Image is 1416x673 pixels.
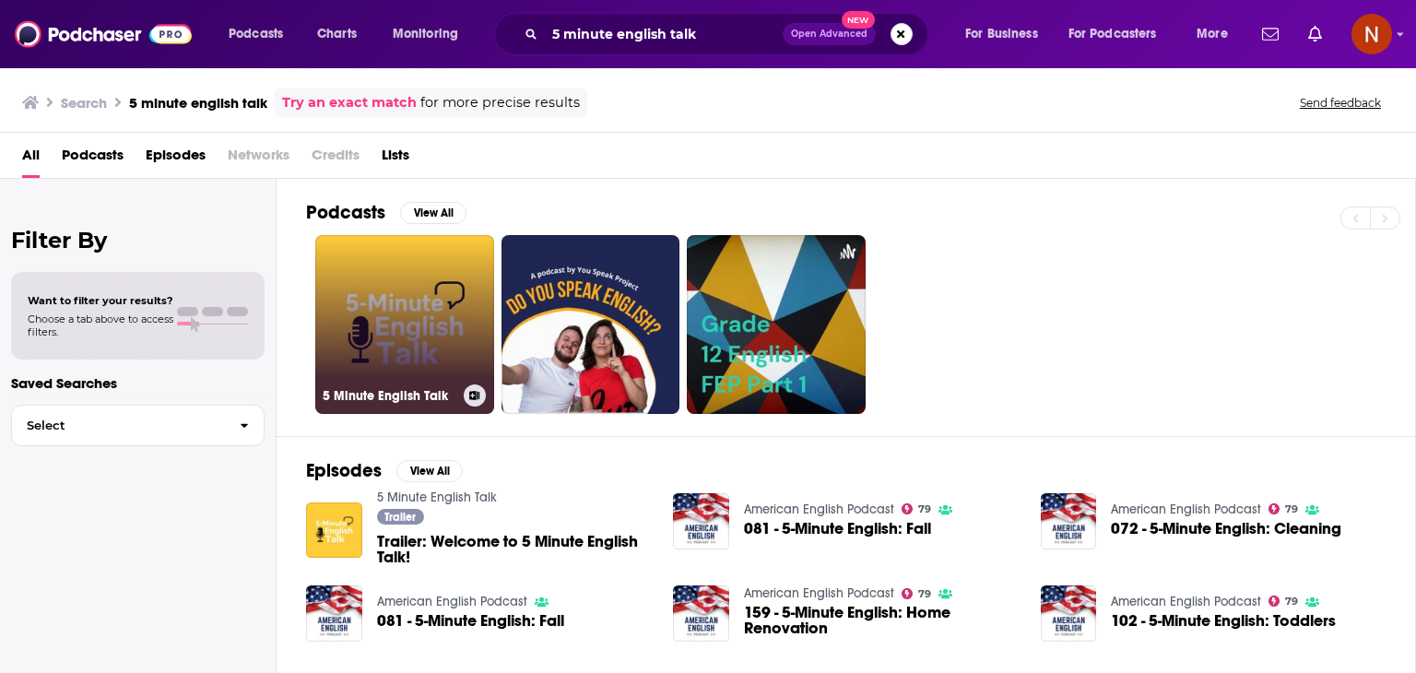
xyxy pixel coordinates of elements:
a: All [22,140,40,178]
div: Search podcasts, credits, & more... [512,13,946,55]
a: 5 Minute English Talk [315,235,494,414]
img: 081 - 5-Minute English: Fall [673,493,729,549]
span: Open Advanced [791,30,867,39]
span: Networks [228,140,289,178]
span: Want to filter your results? [28,294,173,307]
button: open menu [216,19,307,49]
h2: Episodes [306,459,382,482]
button: Select [11,405,265,446]
span: 79 [1285,505,1298,514]
img: 102 - 5-Minute English: Toddlers [1041,585,1097,642]
h3: 5 minute english talk [129,94,267,112]
span: Logged in as AdelNBM [1351,14,1392,54]
a: American English Podcast [377,594,527,609]
a: 79 [1268,503,1298,514]
a: American English Podcast [1111,502,1261,517]
h3: Search [61,94,107,112]
span: 79 [918,590,931,598]
a: Try an exact match [282,92,417,113]
button: View All [400,202,466,224]
button: open menu [380,19,482,49]
span: Monitoring [393,21,458,47]
span: Charts [317,21,357,47]
a: Show notifications dropdown [1301,18,1329,50]
img: 159 - 5-Minute English: Home Renovation [673,585,729,642]
img: 081 - 5-Minute English: Fall [306,585,362,642]
a: EpisodesView All [306,459,463,482]
a: 79 [1268,596,1298,607]
button: Show profile menu [1351,14,1392,54]
img: 072 - 5-Minute English: Cleaning [1041,493,1097,549]
button: open menu [1056,19,1184,49]
a: American English Podcast [1111,594,1261,609]
span: For Podcasters [1068,21,1157,47]
a: PodcastsView All [306,201,466,224]
a: 5 Minute English Talk [377,490,497,505]
p: Saved Searches [11,374,265,392]
a: 081 - 5-Minute English: Fall [744,521,931,537]
a: 79 [902,503,931,514]
a: Lists [382,140,409,178]
input: Search podcasts, credits, & more... [545,19,783,49]
a: American English Podcast [744,502,894,517]
span: New [842,11,875,29]
img: Trailer: Welcome to 5 Minute English Talk! [306,502,362,559]
a: 072 - 5-Minute English: Cleaning [1111,521,1341,537]
h2: Filter By [11,227,265,254]
a: Episodes [146,140,206,178]
button: open menu [952,19,1061,49]
h3: 5 Minute English Talk [323,388,456,404]
a: Charts [305,19,368,49]
a: Show notifications dropdown [1255,18,1286,50]
span: More [1197,21,1228,47]
a: 79 [902,588,931,599]
a: Trailer: Welcome to 5 Minute English Talk! [377,534,652,565]
span: Select [12,419,225,431]
h2: Podcasts [306,201,385,224]
button: Send feedback [1294,95,1386,111]
span: 79 [1285,597,1298,606]
span: For Business [965,21,1038,47]
span: Trailer [384,512,416,523]
button: Open AdvancedNew [783,23,876,45]
a: 159 - 5-Minute English: Home Renovation [744,605,1019,636]
a: Podcasts [62,140,124,178]
span: Podcasts [229,21,283,47]
span: Credits [312,140,360,178]
img: User Profile [1351,14,1392,54]
button: open menu [1184,19,1251,49]
img: Podchaser - Follow, Share and Rate Podcasts [15,17,192,52]
a: 081 - 5-Minute English: Fall [377,613,564,629]
button: View All [396,460,463,482]
a: American English Podcast [744,585,894,601]
span: 79 [918,505,931,514]
span: Choose a tab above to access filters. [28,313,173,338]
a: 102 - 5-Minute English: Toddlers [1111,613,1336,629]
span: for more precise results [420,92,580,113]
